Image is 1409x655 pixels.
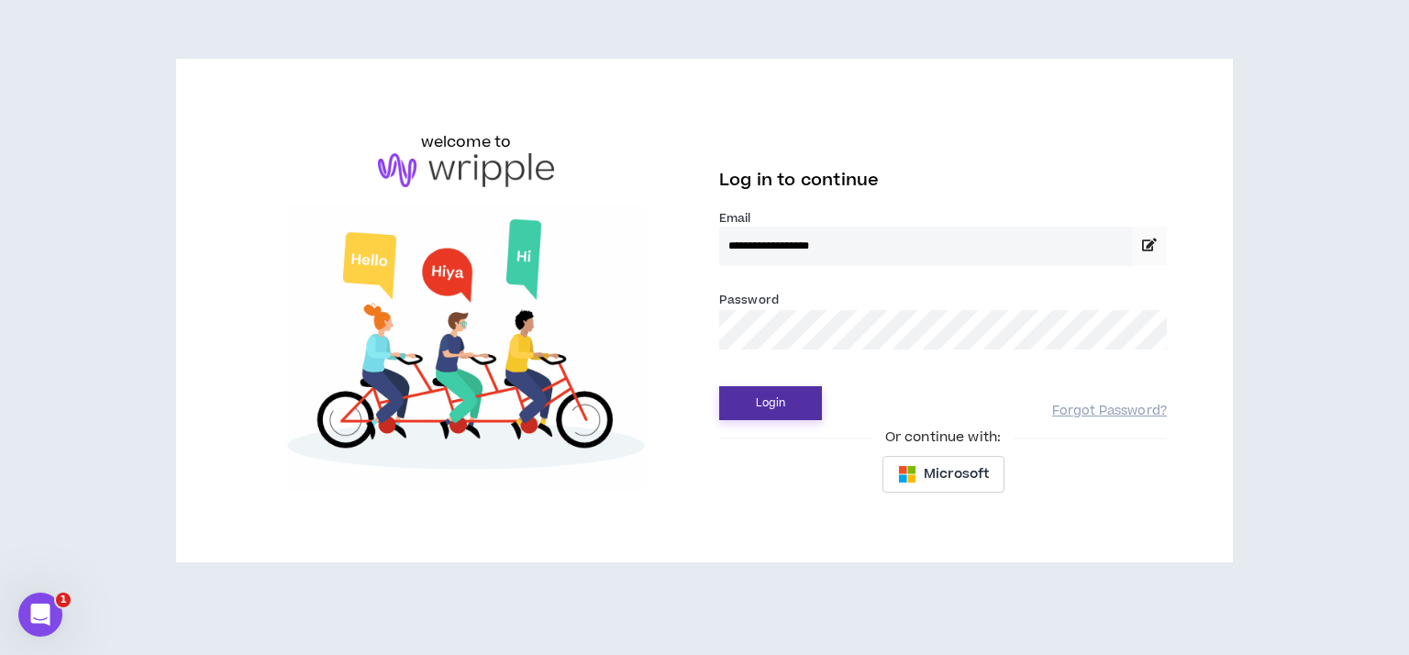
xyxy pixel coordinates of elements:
[1052,403,1167,420] a: Forgot Password?
[719,169,879,192] span: Log in to continue
[18,593,62,637] iframe: Intercom live chat
[242,205,690,490] img: Welcome to Wripple
[719,210,1167,227] label: Email
[882,456,1004,493] button: Microsoft
[924,464,989,484] span: Microsoft
[872,427,1014,448] span: Or continue with:
[56,593,71,607] span: 1
[719,386,822,420] button: Login
[421,131,512,153] h6: welcome to
[378,153,554,188] img: logo-brand.png
[719,292,779,308] label: Password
